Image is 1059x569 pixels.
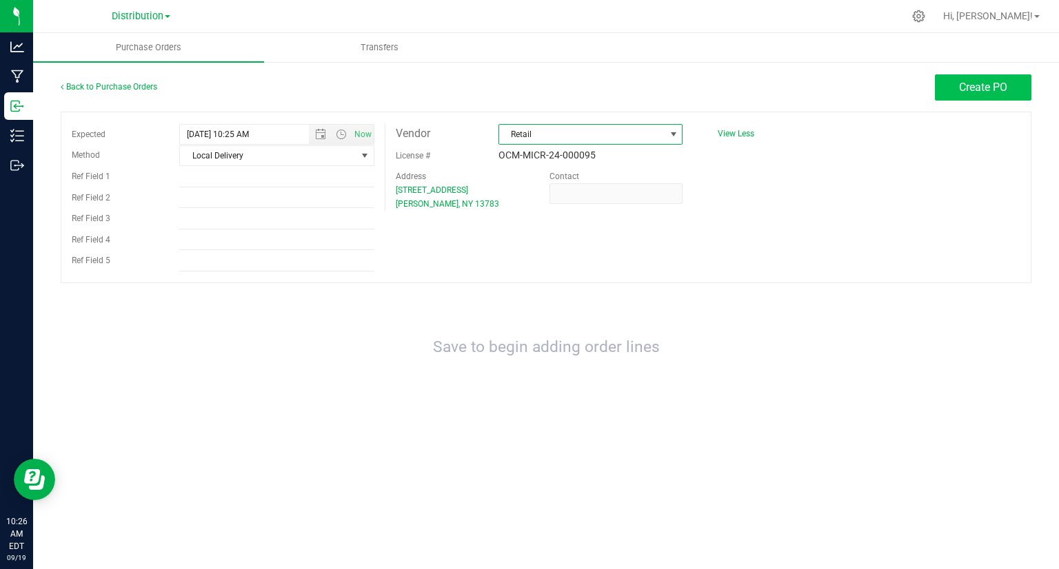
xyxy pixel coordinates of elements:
iframe: Resource center [14,459,55,500]
span: Transfers [342,41,417,54]
span: [STREET_ADDRESS] [396,185,468,195]
label: Ref Field 2 [72,187,110,208]
label: Address [396,169,426,183]
span: select [356,146,373,165]
span: Set Current date [351,125,374,145]
a: View Less [718,129,754,138]
a: [STREET_ADDRESS] [PERSON_NAME], NY 13783 [396,185,499,209]
label: Ref Field 1 [72,166,110,187]
inline-svg: Manufacturing [10,70,24,83]
label: License # [396,145,430,166]
div: Manage settings [910,10,927,23]
p: 10:26 AM EDT [6,515,27,552]
a: Back to Purchase Orders [61,82,157,92]
span: Save to begin adding order lines [433,338,660,356]
span: NY [462,199,473,209]
span: Hi, [PERSON_NAME]! [943,10,1033,21]
span: Distribution [112,10,163,22]
span: Retail [499,125,665,144]
inline-svg: Analytics [10,40,24,54]
label: Ref Field 5 [72,250,110,271]
inline-svg: Inventory [10,129,24,143]
label: Expected [72,124,105,145]
span: [PERSON_NAME], [396,199,460,209]
span: Purchase Orders [97,41,200,54]
input: Format: (999) 999-9999 [549,183,683,204]
label: Ref Field 4 [72,229,110,250]
button: Create PO [935,74,1031,101]
label: Ref Field 3 [72,208,110,229]
a: Transfers [264,33,495,62]
span: Open the time view [329,129,352,140]
a: Purchase Orders [33,33,264,62]
label: Method [72,145,100,165]
span: Open the date view [309,129,332,140]
p: 09/19 [6,552,27,563]
span: Local Delivery [180,146,356,165]
inline-svg: Outbound [10,158,24,172]
inline-svg: Inbound [10,99,24,113]
span: OCM-MICR-24-000095 [498,149,596,161]
span: 13783 [475,199,499,209]
span: Create PO [959,81,1007,94]
label: Vendor [396,123,430,144]
label: Contact [549,169,579,183]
